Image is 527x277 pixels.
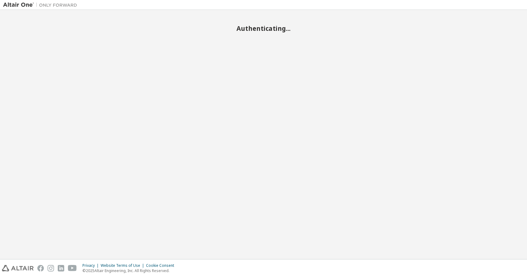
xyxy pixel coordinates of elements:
[82,263,101,268] div: Privacy
[3,2,80,8] img: Altair One
[82,268,178,273] p: © 2025 Altair Engineering, Inc. All Rights Reserved.
[146,263,178,268] div: Cookie Consent
[2,265,34,271] img: altair_logo.svg
[37,265,44,271] img: facebook.svg
[48,265,54,271] img: instagram.svg
[68,265,77,271] img: youtube.svg
[101,263,146,268] div: Website Terms of Use
[3,24,524,32] h2: Authenticating...
[58,265,64,271] img: linkedin.svg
